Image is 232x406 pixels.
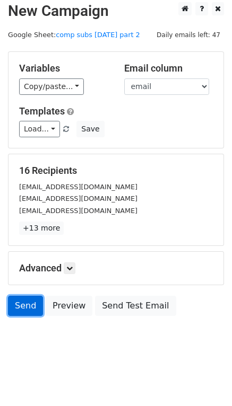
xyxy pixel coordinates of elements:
a: Send [8,296,43,316]
iframe: Chat Widget [179,355,232,406]
small: [EMAIL_ADDRESS][DOMAIN_NAME] [19,195,138,202]
a: Preview [46,296,92,316]
a: Copy/paste... [19,78,84,95]
a: Templates [19,105,65,117]
h5: 16 Recipients [19,165,213,176]
h5: Variables [19,63,108,74]
h2: New Campaign [8,2,224,20]
a: Daily emails left: 47 [153,31,224,39]
a: +13 more [19,222,64,235]
h5: Email column [124,63,213,74]
a: comp subs [DATE] part 2 [56,31,140,39]
a: Send Test Email [95,296,176,316]
h5: Advanced [19,262,213,274]
small: [EMAIL_ADDRESS][DOMAIN_NAME] [19,207,138,215]
small: [EMAIL_ADDRESS][DOMAIN_NAME] [19,183,138,191]
span: Daily emails left: 47 [153,29,224,41]
a: Load... [19,121,60,137]
button: Save [76,121,104,137]
small: Google Sheet: [8,31,140,39]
